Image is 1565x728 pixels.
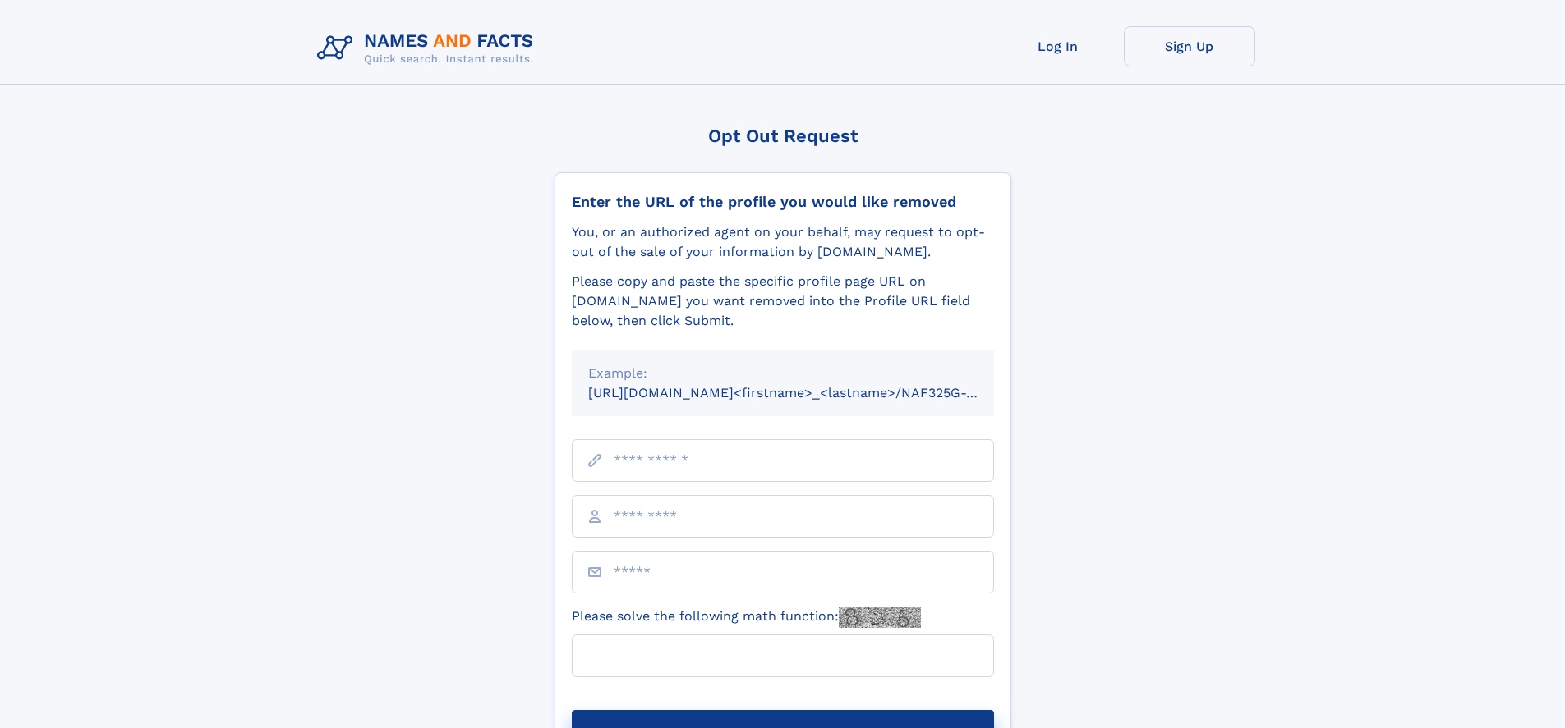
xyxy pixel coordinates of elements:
[572,193,994,211] div: Enter the URL of the profile you would like removed
[555,126,1011,146] div: Opt Out Request
[572,222,994,262] div: You, or an authorized agent on your behalf, may request to opt-out of the sale of your informatio...
[1124,26,1255,66] a: Sign Up
[588,364,978,383] div: Example:
[572,272,994,331] div: Please copy and paste the specific profile page URL on [DOMAIN_NAME] you want removed into the Pr...
[588,385,1025,401] small: [URL][DOMAIN_NAME]<firstname>_<lastname>/NAF325G-xxxxxxxx
[572,607,921,628] label: Please solve the following math function:
[992,26,1124,66] a: Log In
[311,26,547,71] img: Logo Names and Facts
